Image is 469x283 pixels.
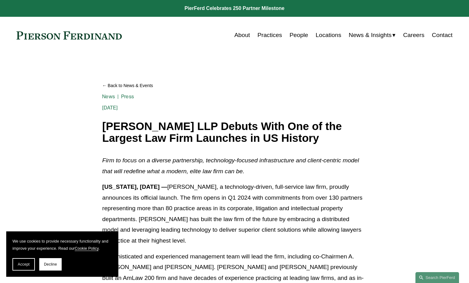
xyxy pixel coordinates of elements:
a: Careers [403,29,424,41]
span: Decline [44,262,57,267]
a: Locations [316,29,341,41]
strong: [US_STATE], [DATE] — [102,183,167,190]
button: Decline [39,258,62,271]
a: Practices [258,29,282,41]
a: About [234,29,250,41]
button: Accept [12,258,35,271]
a: News [102,94,115,100]
a: Back to News & Events [102,80,367,91]
a: People [290,29,308,41]
em: Firm to focus on a diverse partnership, technology-focused infrastructure and client-centric mode... [102,157,361,174]
p: [PERSON_NAME], a technology-driven, full-service law firm, proudly announces its official launch.... [102,182,367,246]
span: News & Insights [349,30,392,41]
a: Contact [432,29,452,41]
a: Search this site [415,272,459,283]
span: Accept [18,262,30,267]
a: Press [121,94,134,100]
p: We use cookies to provide necessary functionality and improve your experience. Read our . [12,238,112,252]
span: [DATE] [102,105,118,111]
a: Cookie Policy [75,246,99,251]
a: folder dropdown [349,29,396,41]
h1: [PERSON_NAME] LLP Debuts With One of the Largest Law Firm Launches in US History [102,120,367,144]
section: Cookie banner [6,231,118,277]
